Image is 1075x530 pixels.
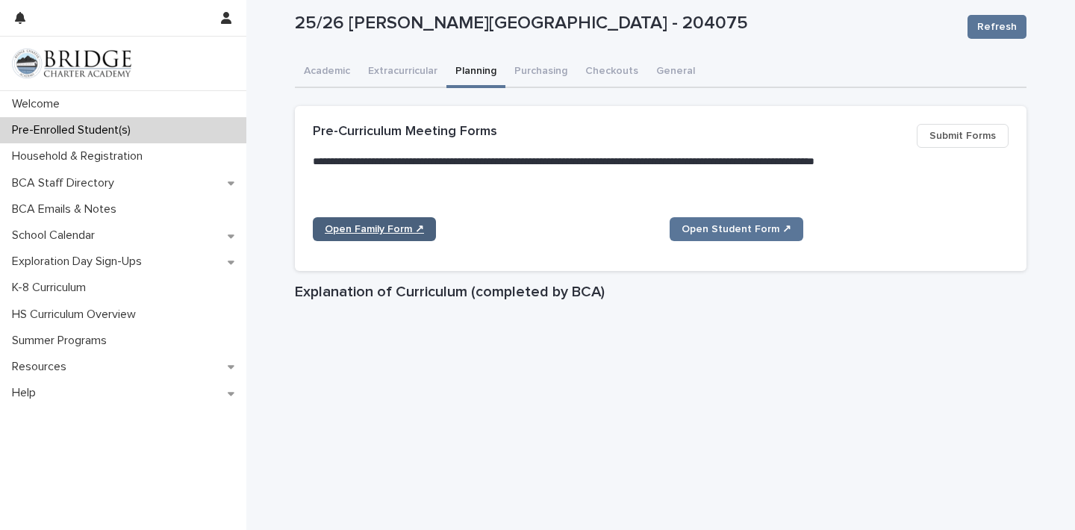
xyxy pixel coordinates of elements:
p: 25/26 [PERSON_NAME][GEOGRAPHIC_DATA] - 204075 [295,13,956,34]
h1: Explanation of Curriculum (completed by BCA) [295,283,1026,301]
p: Pre-Enrolled Student(s) [6,123,143,137]
button: Purchasing [505,57,576,88]
button: Planning [446,57,505,88]
img: V1C1m3IdTEidaUdm9Hs0 [12,49,131,78]
p: Welcome [6,97,72,111]
button: Refresh [967,15,1026,39]
button: Academic [295,57,359,88]
a: Open Family Form ↗ [313,217,436,241]
p: Help [6,386,48,400]
p: BCA Staff Directory [6,176,126,190]
p: Summer Programs [6,334,119,348]
span: Refresh [977,19,1017,34]
button: Checkouts [576,57,647,88]
p: Resources [6,360,78,374]
h2: Pre-Curriculum Meeting Forms [313,124,497,140]
p: Household & Registration [6,149,155,163]
span: Open Student Form ↗ [682,224,791,234]
button: Extracurricular [359,57,446,88]
p: K-8 Curriculum [6,281,98,295]
p: BCA Emails & Notes [6,202,128,216]
span: Open Family Form ↗ [325,224,424,234]
button: Submit Forms [917,124,1009,148]
a: Open Student Form ↗ [670,217,803,241]
p: HS Curriculum Overview [6,308,148,322]
button: General [647,57,704,88]
p: School Calendar [6,228,107,243]
p: Exploration Day Sign-Ups [6,255,154,269]
span: Submit Forms [929,128,996,143]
